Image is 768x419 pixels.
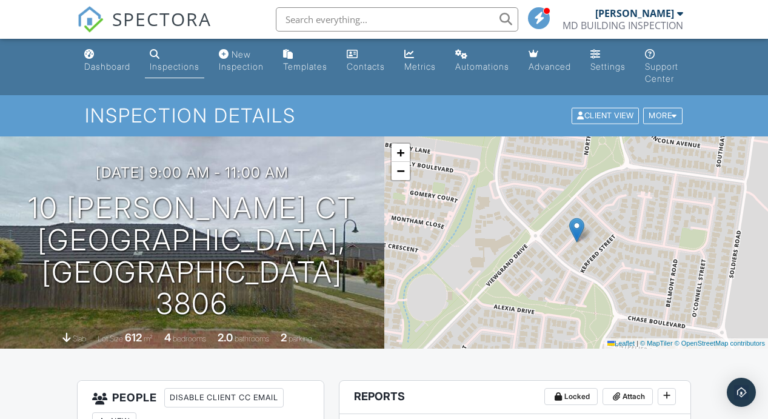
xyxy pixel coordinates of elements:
[112,6,212,32] span: SPECTORA
[283,61,327,72] div: Templates
[125,331,142,344] div: 612
[396,145,404,160] span: +
[643,108,683,124] div: More
[399,44,441,78] a: Metrics
[164,331,171,344] div: 4
[84,61,130,72] div: Dashboard
[98,334,123,343] span: Lot Size
[77,16,212,42] a: SPECTORA
[19,192,365,320] h1: 10 [PERSON_NAME] Ct [GEOGRAPHIC_DATA], [GEOGRAPHIC_DATA] 3806
[145,44,204,78] a: Inspections
[73,334,86,343] span: slab
[636,340,638,347] span: |
[529,61,571,72] div: Advanced
[586,44,630,78] a: Settings
[79,44,135,78] a: Dashboard
[77,6,104,33] img: The Best Home Inspection Software - Spectora
[607,340,635,347] a: Leaflet
[392,162,410,180] a: Zoom out
[455,61,509,72] div: Automations
[281,331,287,344] div: 2
[563,19,683,32] div: MD BUILDING INSPECTION
[96,164,289,181] h3: [DATE] 9:00 am - 11:00 am
[219,49,264,72] div: New Inspection
[150,61,199,72] div: Inspections
[392,144,410,162] a: Zoom in
[450,44,514,78] a: Automations (Basic)
[727,378,756,407] div: Open Intercom Messenger
[572,108,639,124] div: Client View
[569,218,584,243] img: Marker
[645,61,678,84] div: Support Center
[218,331,233,344] div: 2.0
[276,7,518,32] input: Search everything...
[235,334,269,343] span: bathrooms
[289,334,312,343] span: parking
[524,44,576,78] a: Advanced
[144,334,153,343] span: m²
[590,61,626,72] div: Settings
[640,340,673,347] a: © MapTiler
[404,61,436,72] div: Metrics
[595,7,674,19] div: [PERSON_NAME]
[396,163,404,178] span: −
[278,44,332,78] a: Templates
[214,44,269,78] a: New Inspection
[85,105,684,126] h1: Inspection Details
[570,110,642,119] a: Client View
[164,388,284,407] div: Disable Client CC Email
[173,334,206,343] span: bedrooms
[347,61,385,72] div: Contacts
[640,44,689,90] a: Support Center
[675,340,765,347] a: © OpenStreetMap contributors
[342,44,390,78] a: Contacts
